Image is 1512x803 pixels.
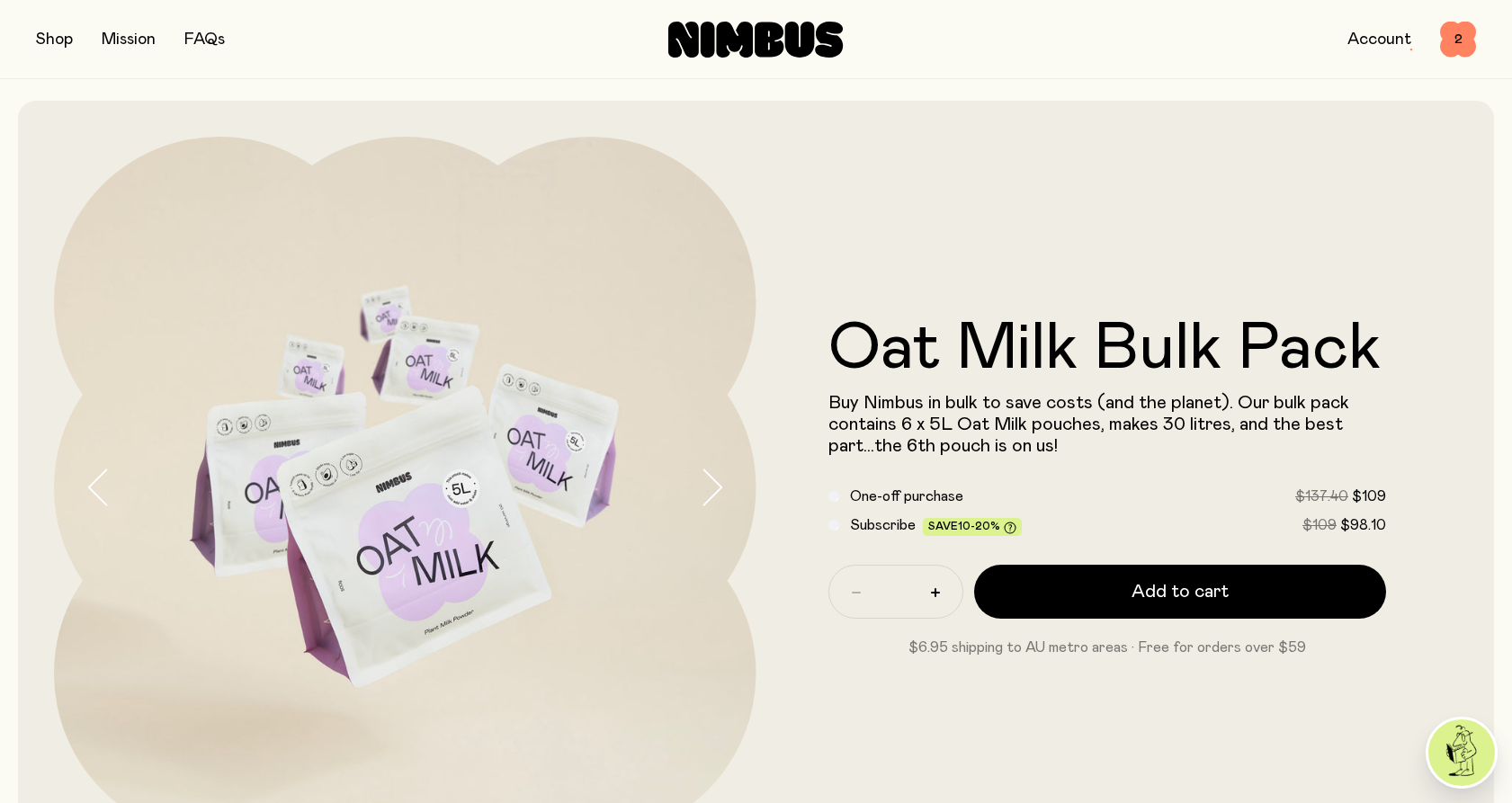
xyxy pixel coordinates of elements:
[102,31,156,48] a: Mission
[1347,31,1411,48] a: Account
[828,637,1387,658] p: $6.95 shipping to AU metro areas · Free for orders over $59
[1440,22,1476,58] button: 2
[1302,518,1337,532] span: $109
[1295,489,1348,504] span: $137.40
[928,521,1016,534] span: Save
[184,31,225,48] a: FAQs
[828,394,1349,455] span: Buy Nimbus in bulk to save costs (and the planet). Our bulk pack contains 6 x 5L Oat Milk pouches...
[974,565,1387,619] button: Add to cart
[1352,489,1386,504] span: $109
[1132,579,1229,604] span: Add to cart
[1428,719,1495,786] img: agent
[850,518,916,532] span: Subscribe
[1340,518,1386,532] span: $98.10
[850,489,963,504] span: One-off purchase
[958,521,1000,531] span: 10-20%
[828,317,1387,381] h1: Oat Milk Bulk Pack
